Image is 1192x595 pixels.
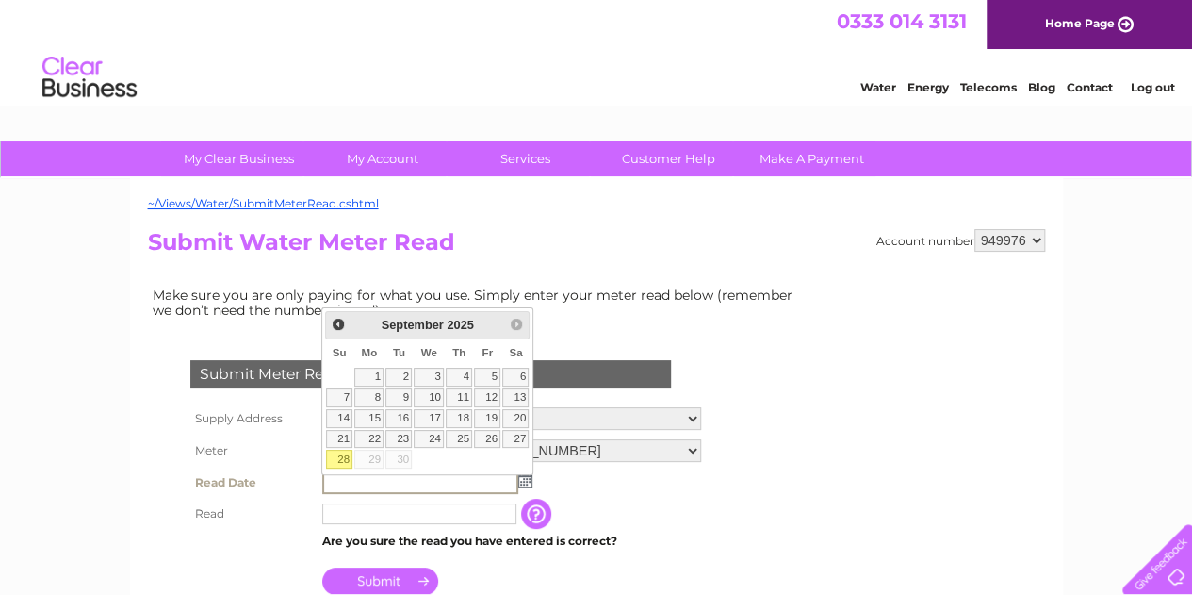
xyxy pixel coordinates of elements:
span: Prev [331,317,346,332]
a: 23 [385,430,412,449]
span: Monday [361,347,377,358]
div: Clear Business is a trading name of Verastar Limited (registered in [GEOGRAPHIC_DATA] No. 3667643... [152,10,1042,91]
span: Wednesday [421,347,437,358]
td: Are you sure the read you have entered is correct? [318,529,706,554]
span: 2025 [447,318,473,332]
th: Meter [186,435,318,467]
span: Friday [482,347,493,358]
a: 27 [502,430,529,449]
a: 26 [474,430,500,449]
a: Customer Help [591,141,746,176]
a: Prev [328,314,350,336]
a: Energy [907,80,949,94]
span: Thursday [452,347,465,358]
a: 8 [354,388,384,407]
a: Telecoms [960,80,1017,94]
input: Information [521,499,555,529]
img: logo.png [41,49,138,107]
a: 5 [474,368,500,387]
a: 21 [326,430,352,449]
a: 16 [385,409,412,428]
a: My Clear Business [161,141,317,176]
a: 13 [502,388,529,407]
a: 6 [502,368,529,387]
a: 28 [326,450,352,469]
a: Services [448,141,603,176]
a: 12 [474,388,500,407]
span: Tuesday [393,347,405,358]
a: 14 [326,409,352,428]
a: 0333 014 3131 [837,9,967,33]
a: 18 [446,409,472,428]
a: 4 [446,368,472,387]
a: 3 [414,368,444,387]
th: Read Date [186,467,318,499]
span: Saturday [509,347,522,358]
a: 11 [446,388,472,407]
span: September [382,318,444,332]
a: ~/Views/Water/SubmitMeterRead.cshtml [148,196,379,210]
a: 19 [474,409,500,428]
a: Contact [1067,80,1113,94]
img: ... [518,472,532,488]
a: My Account [304,141,460,176]
a: 24 [414,430,444,449]
td: Make sure you are only paying for what you use. Simply enter your meter read below (remember we d... [148,283,808,322]
a: Make A Payment [734,141,890,176]
a: 17 [414,409,444,428]
a: 7 [326,388,352,407]
a: 9 [385,388,412,407]
a: Blog [1028,80,1055,94]
a: 1 [354,368,384,387]
a: 25 [446,430,472,449]
a: Log out [1130,80,1174,94]
a: 22 [354,430,384,449]
input: Submit [322,568,438,594]
a: 10 [414,388,444,407]
div: Account number [876,229,1045,252]
div: Submit Meter Read [190,360,671,388]
a: 20 [502,409,529,428]
a: 15 [354,409,384,428]
th: Read [186,499,318,529]
th: Supply Address [186,403,318,435]
a: Water [860,80,896,94]
span: Sunday [333,347,347,358]
a: 2 [385,368,412,387]
h2: Submit Water Meter Read [148,229,1045,265]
